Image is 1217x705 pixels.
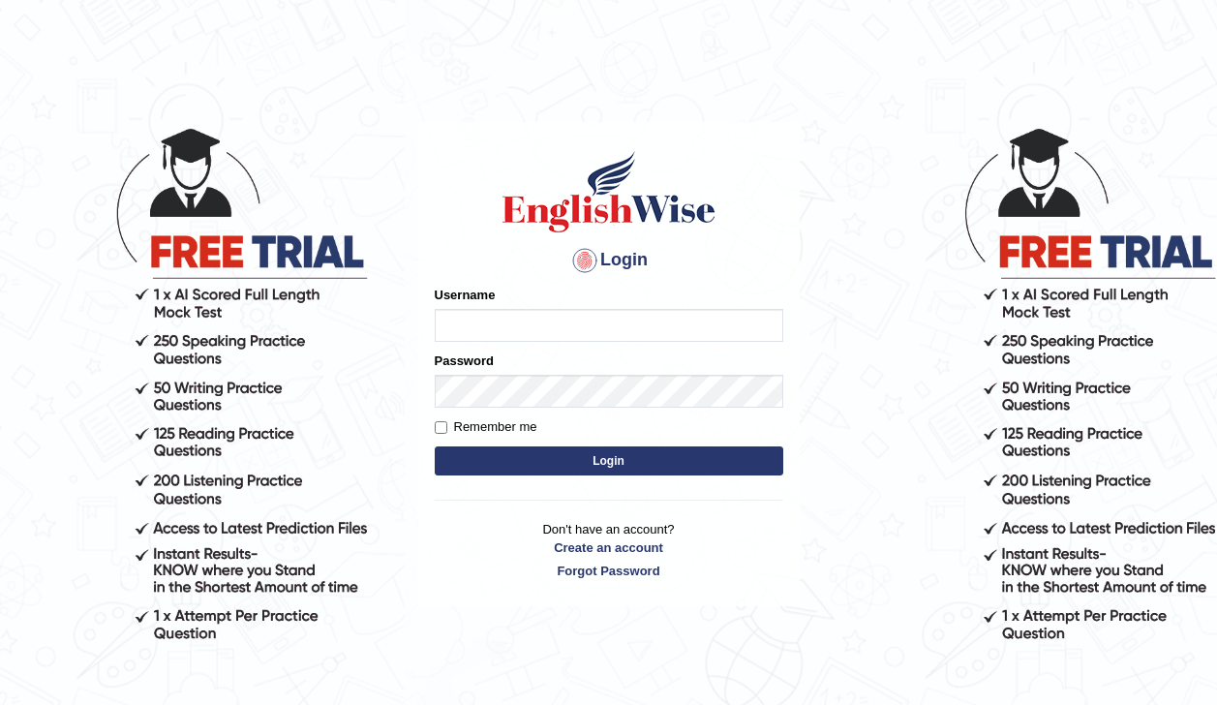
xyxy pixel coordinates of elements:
[435,520,783,580] p: Don't have an account?
[435,446,783,475] button: Login
[435,352,494,370] label: Password
[435,562,783,580] a: Forgot Password
[499,148,719,235] img: Logo of English Wise sign in for intelligent practice with AI
[435,538,783,557] a: Create an account
[435,286,496,304] label: Username
[435,245,783,276] h4: Login
[435,421,447,434] input: Remember me
[435,417,537,437] label: Remember me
